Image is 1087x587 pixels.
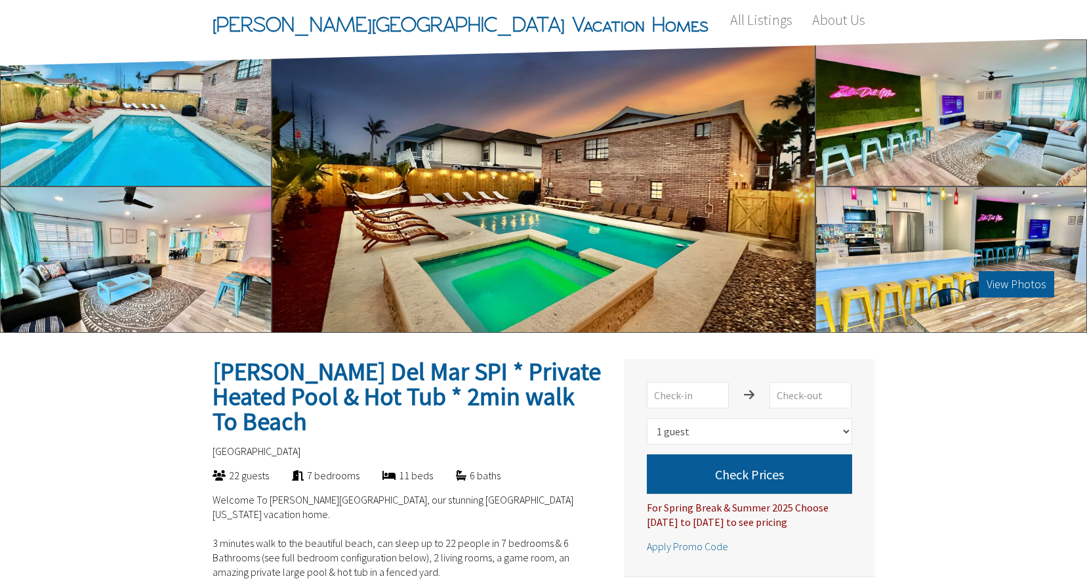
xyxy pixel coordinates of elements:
[769,382,851,408] input: Check-out
[213,5,708,44] span: [PERSON_NAME][GEOGRAPHIC_DATA] Vacation Homes
[213,445,300,458] span: [GEOGRAPHIC_DATA]
[979,271,1054,297] button: View Photos
[359,468,433,483] div: 11 beds
[647,382,729,408] input: Check-in
[269,468,359,483] div: 7 bedrooms
[647,454,852,494] button: Check Prices
[647,540,728,553] span: Apply Promo Code
[190,468,269,483] div: 22 guests
[433,468,501,483] div: 6 baths
[647,494,852,529] div: For Spring Break & Summer 2025 Choose [DATE] to [DATE] to see pricing
[213,359,601,434] h2: [PERSON_NAME] Del Mar SPI * Private Heated Pool & Hot Tub * 2min walk To Beach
